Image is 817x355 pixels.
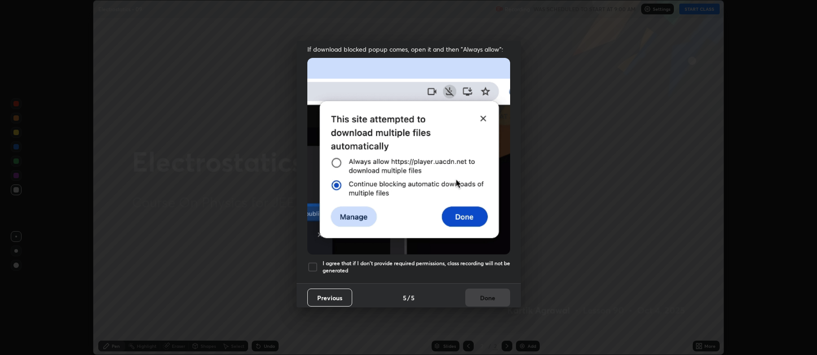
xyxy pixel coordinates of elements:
h5: I agree that if I don't provide required permissions, class recording will not be generated [323,260,510,274]
img: downloads-permission-blocked.gif [307,58,510,254]
h4: 5 [403,293,406,302]
span: If download blocked popup comes, open it and then "Always allow": [307,45,510,53]
h4: 5 [411,293,415,302]
button: Previous [307,289,352,307]
h4: / [407,293,410,302]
